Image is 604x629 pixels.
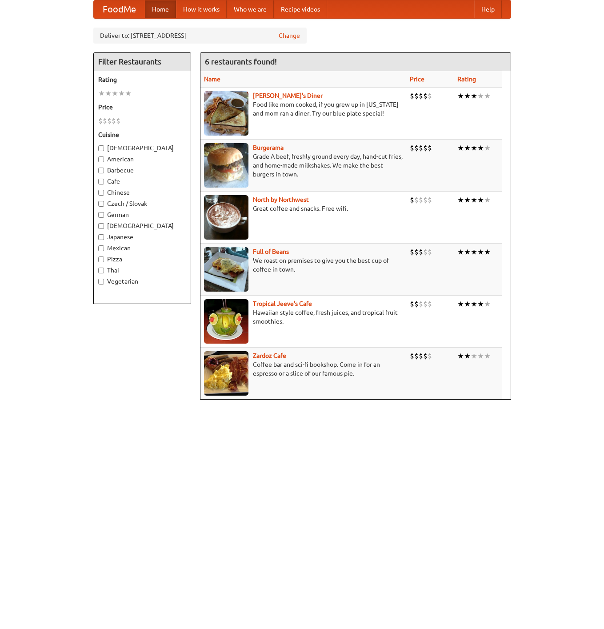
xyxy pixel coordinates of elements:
[457,195,464,205] li: ★
[423,91,428,101] li: $
[204,308,403,326] p: Hawaiian style coffee, fresh juices, and tropical fruit smoothies.
[423,195,428,205] li: $
[98,279,104,284] input: Vegetarian
[204,351,248,396] img: zardoz.jpg
[484,247,491,257] li: ★
[204,195,248,240] img: north.jpg
[471,299,477,309] li: ★
[112,88,118,98] li: ★
[477,143,484,153] li: ★
[457,143,464,153] li: ★
[464,143,471,153] li: ★
[204,247,248,292] img: beans.jpg
[484,91,491,101] li: ★
[98,199,186,208] label: Czech / Slovak
[474,0,502,18] a: Help
[98,103,186,112] h5: Price
[253,248,289,255] a: Full of Beans
[428,247,432,257] li: $
[98,88,105,98] li: ★
[423,351,428,361] li: $
[176,0,227,18] a: How it works
[204,360,403,378] p: Coffee bar and sci-fi bookshop. Come in for an espresso or a slice of our famous pie.
[471,247,477,257] li: ★
[477,91,484,101] li: ★
[98,212,104,218] input: German
[253,144,284,151] a: Burgerama
[428,299,432,309] li: $
[204,143,248,188] img: burgerama.jpg
[414,247,419,257] li: $
[118,88,125,98] li: ★
[98,277,186,286] label: Vegetarian
[98,223,104,229] input: [DEMOGRAPHIC_DATA]
[98,144,186,152] label: [DEMOGRAPHIC_DATA]
[98,190,104,196] input: Chinese
[414,195,419,205] li: $
[410,76,424,83] a: Price
[423,143,428,153] li: $
[464,247,471,257] li: ★
[98,179,104,184] input: Cafe
[112,116,116,126] li: $
[116,116,120,126] li: $
[105,88,112,98] li: ★
[419,351,423,361] li: $
[98,268,104,273] input: Thai
[464,299,471,309] li: ★
[477,247,484,257] li: ★
[204,152,403,179] p: Grade A beef, freshly ground every day, hand-cut fries, and home-made milkshakes. We make the bes...
[484,351,491,361] li: ★
[477,299,484,309] li: ★
[471,195,477,205] li: ★
[419,91,423,101] li: $
[145,0,176,18] a: Home
[410,195,414,205] li: $
[98,75,186,84] h5: Rating
[457,76,476,83] a: Rating
[457,299,464,309] li: ★
[423,299,428,309] li: $
[484,143,491,153] li: ★
[419,195,423,205] li: $
[410,247,414,257] li: $
[410,143,414,153] li: $
[484,195,491,205] li: ★
[410,351,414,361] li: $
[98,116,103,126] li: $
[471,91,477,101] li: ★
[419,299,423,309] li: $
[457,247,464,257] li: ★
[279,31,300,40] a: Change
[414,91,419,101] li: $
[94,53,191,71] h4: Filter Restaurants
[414,299,419,309] li: $
[98,156,104,162] input: American
[98,234,104,240] input: Japanese
[423,247,428,257] li: $
[98,256,104,262] input: Pizza
[410,299,414,309] li: $
[477,195,484,205] li: ★
[98,245,104,251] input: Mexican
[410,91,414,101] li: $
[204,91,248,136] img: sallys.jpg
[98,130,186,139] h5: Cuisine
[98,177,186,186] label: Cafe
[253,300,312,307] b: Tropical Jeeve's Cafe
[253,92,323,99] b: [PERSON_NAME]'s Diner
[414,351,419,361] li: $
[253,196,309,203] a: North by Northwest
[204,256,403,274] p: We roast on premises to give you the best cup of coffee in town.
[457,91,464,101] li: ★
[98,266,186,275] label: Thai
[98,145,104,151] input: [DEMOGRAPHIC_DATA]
[227,0,274,18] a: Who we are
[428,195,432,205] li: $
[98,166,186,175] label: Barbecue
[471,143,477,153] li: ★
[204,204,403,213] p: Great coffee and snacks. Free wifi.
